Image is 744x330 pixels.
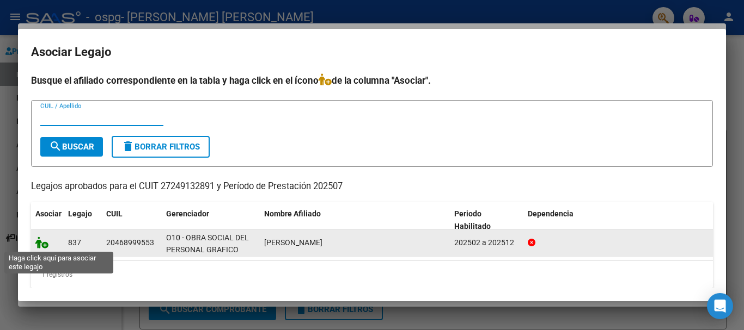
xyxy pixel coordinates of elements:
[121,142,200,152] span: Borrar Filtros
[162,202,260,238] datatable-header-cell: Gerenciador
[264,238,322,247] span: IBAÑEZ BRUNO NICOLAS
[454,209,491,231] span: Periodo Habilitado
[49,140,62,153] mat-icon: search
[49,142,94,152] span: Buscar
[166,233,249,254] span: O10 - OBRA SOCIAL DEL PERSONAL GRAFICO
[707,293,733,319] div: Open Intercom Messenger
[106,236,154,249] div: 20468999553
[31,180,713,194] p: Legajos aprobados para el CUIT 27249132891 y Período de Prestación 202507
[454,236,519,249] div: 202502 a 202512
[31,73,713,88] h4: Busque el afiliado correspondiente en la tabla y haga click en el ícono de la columna "Asociar".
[31,261,713,288] div: 1 registros
[64,202,102,238] datatable-header-cell: Legajo
[68,238,81,247] span: 837
[166,209,209,218] span: Gerenciador
[35,209,62,218] span: Asociar
[523,202,713,238] datatable-header-cell: Dependencia
[264,209,321,218] span: Nombre Afiliado
[260,202,450,238] datatable-header-cell: Nombre Afiliado
[40,137,103,157] button: Buscar
[528,209,574,218] span: Dependencia
[68,209,92,218] span: Legajo
[450,202,523,238] datatable-header-cell: Periodo Habilitado
[106,209,123,218] span: CUIL
[31,42,713,63] h2: Asociar Legajo
[121,140,135,153] mat-icon: delete
[102,202,162,238] datatable-header-cell: CUIL
[31,202,64,238] datatable-header-cell: Asociar
[112,136,210,158] button: Borrar Filtros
